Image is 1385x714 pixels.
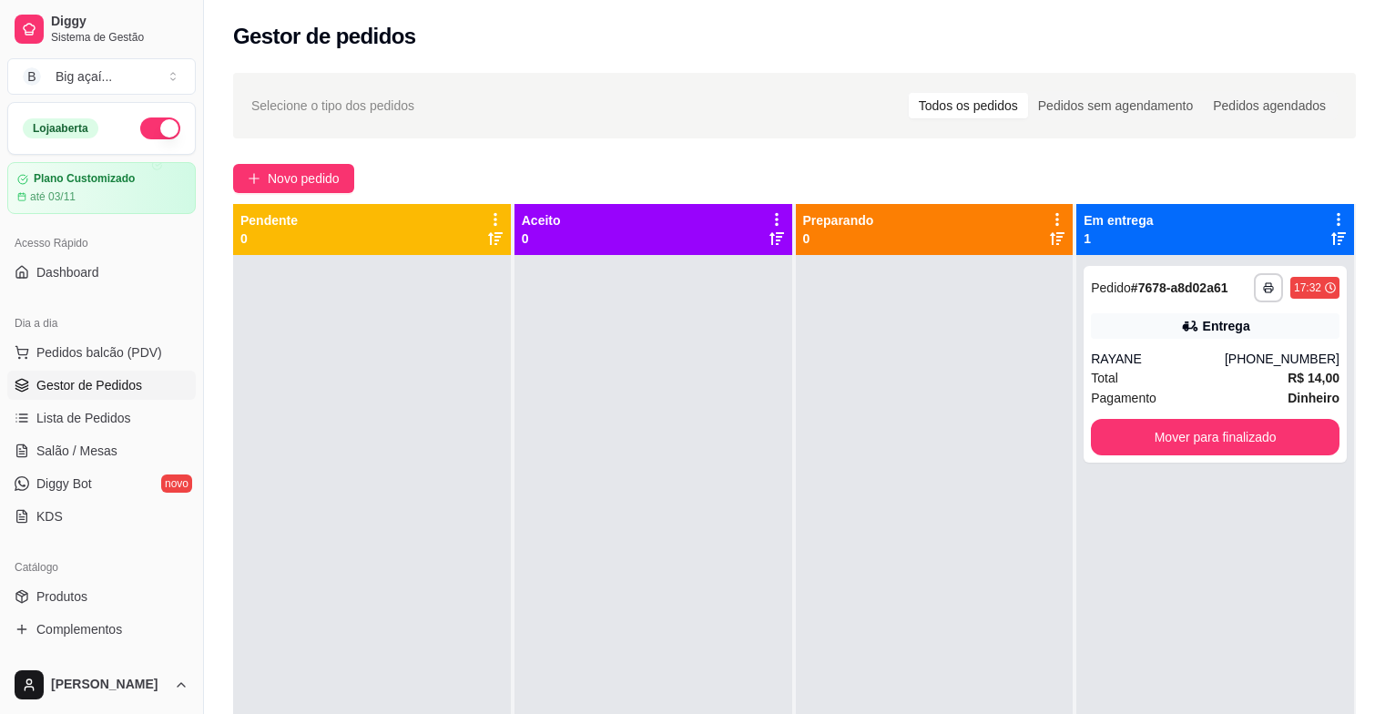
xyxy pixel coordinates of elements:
[7,229,196,258] div: Acesso Rápido
[1084,211,1153,229] p: Em entrega
[268,168,340,189] span: Novo pedido
[1084,229,1153,248] p: 1
[233,22,416,51] h2: Gestor de pedidos
[36,409,131,427] span: Lista de Pedidos
[7,436,196,465] a: Salão / Mesas
[1225,350,1339,368] div: [PHONE_NUMBER]
[36,620,122,638] span: Complementos
[7,258,196,287] a: Dashboard
[1091,280,1131,295] span: Pedido
[36,376,142,394] span: Gestor de Pedidos
[7,553,196,582] div: Catálogo
[1288,371,1339,385] strong: R$ 14,00
[909,93,1028,118] div: Todos os pedidos
[7,58,196,95] button: Select a team
[34,172,135,186] article: Plano Customizado
[51,14,188,30] span: Diggy
[1091,419,1339,455] button: Mover para finalizado
[251,96,414,116] span: Selecione o tipo dos pedidos
[1294,280,1321,295] div: 17:32
[7,7,196,51] a: DiggySistema de Gestão
[7,582,196,611] a: Produtos
[7,502,196,531] a: KDS
[1203,93,1336,118] div: Pedidos agendados
[7,338,196,367] button: Pedidos balcão (PDV)
[1131,280,1228,295] strong: # 7678-a8d02a61
[36,343,162,362] span: Pedidos balcão (PDV)
[522,229,561,248] p: 0
[248,172,260,185] span: plus
[36,474,92,493] span: Diggy Bot
[522,211,561,229] p: Aceito
[7,615,196,644] a: Complementos
[30,189,76,204] article: até 03/11
[51,30,188,45] span: Sistema de Gestão
[36,442,117,460] span: Salão / Mesas
[1091,350,1225,368] div: RAYANE
[233,164,354,193] button: Novo pedido
[36,507,63,525] span: KDS
[7,309,196,338] div: Dia a dia
[1091,388,1156,408] span: Pagamento
[140,117,180,139] button: Alterar Status
[36,263,99,281] span: Dashboard
[7,403,196,433] a: Lista de Pedidos
[803,229,874,248] p: 0
[7,469,196,498] a: Diggy Botnovo
[7,663,196,707] button: [PERSON_NAME]
[803,211,874,229] p: Preparando
[51,677,167,693] span: [PERSON_NAME]
[23,67,41,86] span: B
[56,67,112,86] div: Big açaí ...
[1091,368,1118,388] span: Total
[1203,317,1250,335] div: Entrega
[7,371,196,400] a: Gestor de Pedidos
[23,118,98,138] div: Loja aberta
[1028,93,1203,118] div: Pedidos sem agendamento
[36,587,87,606] span: Produtos
[240,211,298,229] p: Pendente
[240,229,298,248] p: 0
[1288,391,1339,405] strong: Dinheiro
[7,162,196,214] a: Plano Customizadoaté 03/11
